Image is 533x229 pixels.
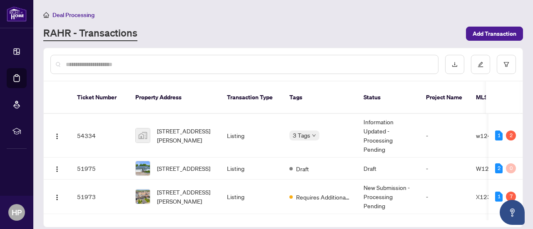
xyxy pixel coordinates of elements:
[469,81,519,114] th: MLS #
[43,12,49,18] span: home
[419,180,469,214] td: -
[157,187,214,206] span: [STREET_ADDRESS][PERSON_NAME]
[293,131,310,140] span: 3 Tags
[220,158,283,180] td: Listing
[7,6,27,22] img: logo
[495,192,503,202] div: 1
[54,166,60,172] img: Logo
[136,128,150,143] img: thumbnail-img
[220,81,283,114] th: Transaction Type
[220,180,283,214] td: Listing
[312,133,316,138] span: down
[506,192,516,202] div: 7
[466,27,523,41] button: Add Transaction
[136,161,150,175] img: thumbnail-img
[12,207,22,218] span: HP
[476,165,511,172] span: W12337732
[503,62,509,67] span: filter
[283,81,357,114] th: Tags
[506,163,516,173] div: 0
[452,62,458,67] span: download
[54,133,60,140] img: Logo
[478,62,483,67] span: edit
[357,114,419,158] td: Information Updated - Processing Pending
[50,190,64,203] button: Logo
[500,200,525,225] button: Open asap
[357,180,419,214] td: New Submission - Processing Pending
[220,114,283,158] td: Listing
[70,114,129,158] td: 54334
[495,163,503,173] div: 2
[157,126,214,145] span: [STREET_ADDRESS][PERSON_NAME]
[476,193,510,200] span: X12340993
[497,55,516,74] button: filter
[52,11,95,19] span: Deal Processing
[445,55,464,74] button: download
[136,190,150,204] img: thumbnail-img
[296,192,350,202] span: Requires Additional Docs
[506,131,516,140] div: 2
[357,81,419,114] th: Status
[473,27,516,40] span: Add Transaction
[419,158,469,180] td: -
[70,81,129,114] th: Ticket Number
[54,194,60,201] img: Logo
[70,180,129,214] td: 51973
[50,162,64,175] button: Logo
[495,131,503,140] div: 1
[419,81,469,114] th: Project Name
[157,164,210,173] span: [STREET_ADDRESS]
[296,164,309,173] span: Draft
[357,158,419,180] td: Draft
[476,132,510,139] span: w12420057
[43,26,137,41] a: RAHR - Transactions
[70,158,129,180] td: 51975
[129,81,220,114] th: Property Address
[471,55,490,74] button: edit
[50,129,64,142] button: Logo
[419,114,469,158] td: -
